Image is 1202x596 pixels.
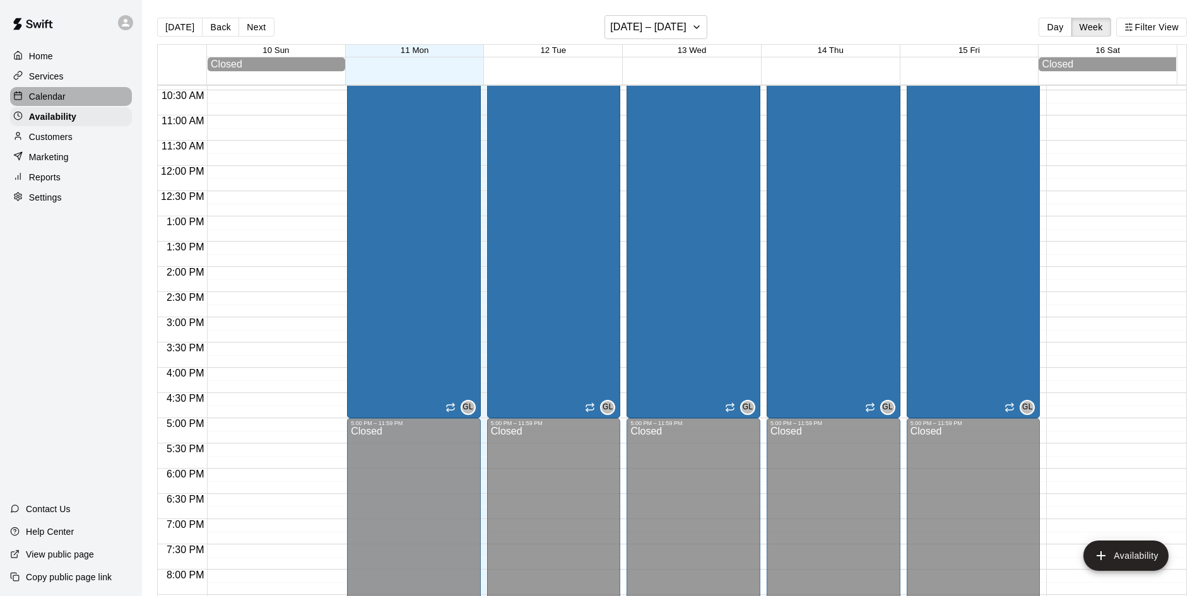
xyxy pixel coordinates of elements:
button: 10 Sun [262,45,289,55]
span: GL [1022,401,1033,414]
div: 9:00 AM – 5:00 PM: Available [487,15,621,418]
h6: [DATE] – [DATE] [610,18,686,36]
button: Back [202,18,239,37]
button: 13 Wed [678,45,707,55]
p: Settings [29,191,62,204]
p: Contact Us [26,503,71,515]
p: Calendar [29,90,66,103]
span: 8:00 PM [163,570,208,580]
div: Gregory Lewandoski [740,400,755,415]
button: Next [239,18,274,37]
div: 5:00 PM – 11:59 PM [910,420,1037,426]
span: Recurring availability [585,402,595,412]
span: GL [463,401,473,414]
p: Home [29,50,53,62]
div: Closed [211,59,342,70]
div: 5:00 PM – 11:59 PM [351,420,477,426]
span: Recurring availability [445,402,456,412]
span: 6:30 PM [163,494,208,505]
div: 9:00 AM – 5:00 PM: Available [347,15,481,418]
a: Marketing [10,148,132,167]
span: 7:30 PM [163,544,208,555]
div: Gregory Lewandoski [1020,400,1035,415]
p: Help Center [26,525,74,538]
span: Recurring availability [725,402,735,412]
div: Gregory Lewandoski [880,400,895,415]
span: 5:00 PM [163,418,208,429]
span: 1:00 PM [163,216,208,227]
span: GL [603,401,613,414]
div: Gregory Lewandoski [600,400,615,415]
span: 1:30 PM [163,242,208,252]
span: 4:00 PM [163,368,208,378]
div: 9:00 AM – 5:00 PM: Available [627,15,760,418]
p: Reports [29,171,61,184]
span: 7:00 PM [163,519,208,530]
span: 4:30 PM [163,393,208,404]
button: 12 Tue [540,45,566,55]
button: add [1083,540,1169,571]
div: 9:00 AM – 5:00 PM: Available [907,15,1040,418]
button: Filter View [1116,18,1187,37]
span: GL [743,401,753,414]
span: 5:30 PM [163,443,208,454]
span: 6:00 PM [163,469,208,479]
div: 5:00 PM – 11:59 PM [491,420,617,426]
button: 16 Sat [1095,45,1120,55]
p: Availability [29,110,76,123]
span: 12:30 PM [158,191,207,202]
p: Marketing [29,151,69,163]
p: View public page [26,548,94,561]
a: Home [10,47,132,66]
button: Day [1039,18,1071,37]
a: Customers [10,127,132,146]
a: Reports [10,168,132,187]
a: Services [10,67,132,86]
span: 11:30 AM [158,141,208,151]
span: GL [882,401,893,414]
span: Recurring availability [865,402,875,412]
div: Closed [1042,59,1173,70]
div: 5:00 PM – 11:59 PM [770,420,897,426]
div: Gregory Lewandoski [461,400,476,415]
span: 3:00 PM [163,317,208,328]
button: 11 Mon [401,45,428,55]
p: Services [29,70,64,83]
span: 10:30 AM [158,90,208,101]
div: 9:00 AM – 5:00 PM: Available [767,15,900,418]
span: 11:00 AM [158,115,208,126]
span: 2:30 PM [163,292,208,303]
span: 2:00 PM [163,267,208,278]
span: 12:00 PM [158,166,207,177]
span: 3:30 PM [163,342,208,353]
p: Copy public page link [26,571,112,583]
button: [DATE] [157,18,203,37]
a: Calendar [10,87,132,106]
a: Settings [10,188,132,207]
button: 15 Fri [958,45,980,55]
button: [DATE] – [DATE] [604,15,707,39]
div: 5:00 PM – 11:59 PM [630,420,757,426]
p: Customers [29,131,73,143]
button: Week [1071,18,1111,37]
button: 14 Thu [818,45,844,55]
a: Availability [10,107,132,126]
span: Recurring availability [1005,402,1015,412]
